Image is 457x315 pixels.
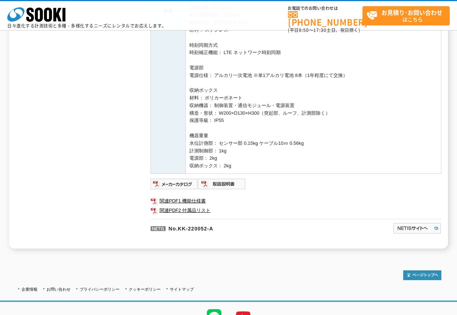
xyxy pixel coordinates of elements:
[170,287,194,291] a: サイトマップ
[47,287,71,291] a: お問い合わせ
[151,183,198,188] a: メーカーカタログ
[288,6,362,11] span: お電話でのお問い合わせは
[403,270,441,280] img: トップページへ
[151,219,323,236] p: No.KK-220052-A
[129,287,161,291] a: クッキーポリシー
[198,183,246,188] a: 取扱説明書
[393,222,441,234] img: NETISサイトへ
[299,27,309,33] span: 8:50
[151,196,441,206] a: 関連PDF1 機能仕様書
[80,287,120,291] a: プライバシーポリシー
[21,287,37,291] a: 企業情報
[288,27,360,33] span: (平日 ～ 土日、祝日除く)
[381,8,442,17] strong: お見積り･お問い合わせ
[198,178,246,190] img: 取扱説明書
[7,24,167,28] p: 日々進化する計測技術と多種・多様化するニーズにレンタルでお応えします。
[151,206,441,215] a: 関連PDF2 付属品リスト
[366,7,449,25] span: はこちら
[313,27,326,33] span: 17:30
[288,11,362,26] a: [PHONE_NUMBER]
[151,178,198,190] img: メーカーカタログ
[362,6,450,25] a: お見積り･お問い合わせはこちら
